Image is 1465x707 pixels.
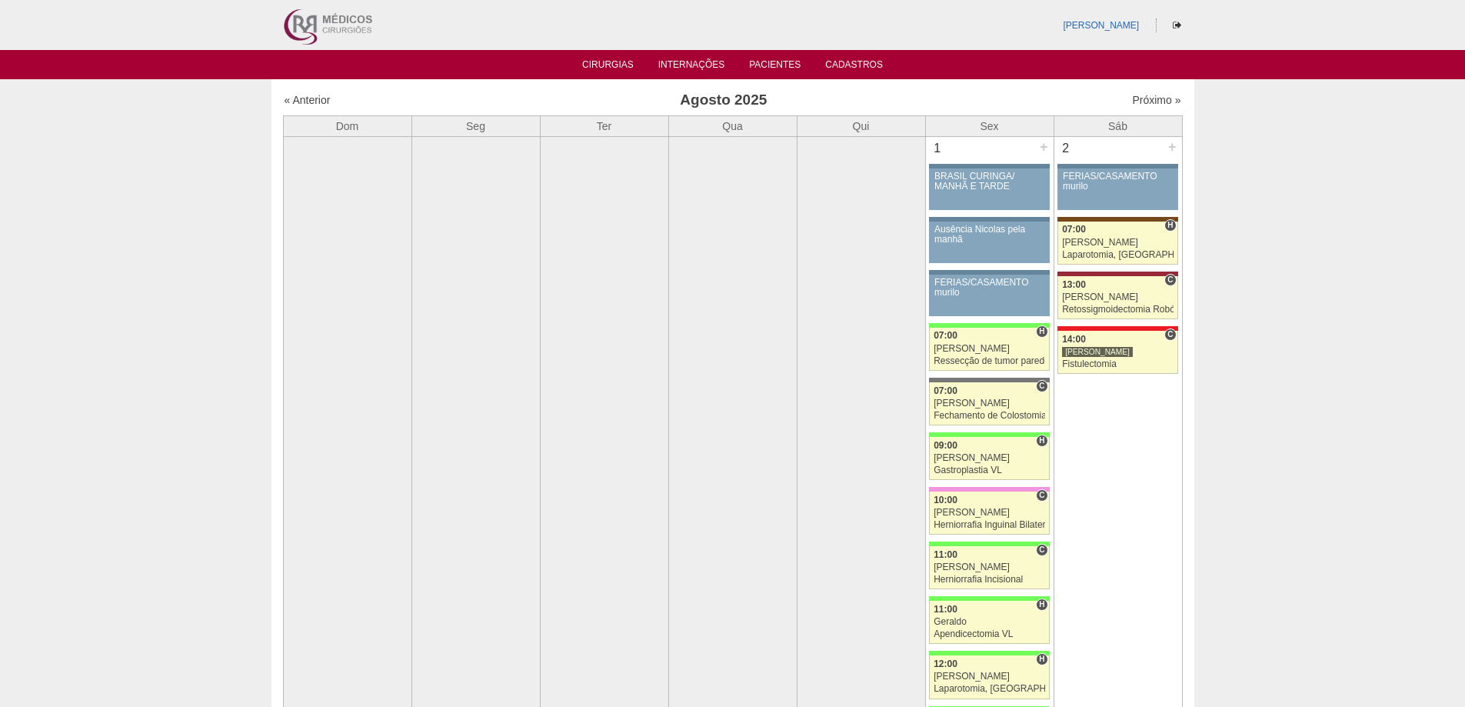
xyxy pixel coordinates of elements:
div: FÉRIAS/CASAMENTO murilo [1063,172,1173,192]
div: [PERSON_NAME] [934,399,1045,409]
a: C 07:00 [PERSON_NAME] Fechamento de Colostomia ou Enterostomia [929,382,1049,425]
span: Hospital [1164,219,1176,232]
div: Key: Sírio Libanês [1057,272,1177,276]
div: Key: Brasil [929,596,1049,601]
a: C 11:00 [PERSON_NAME] Herniorrafia Incisional [929,546,1049,589]
div: Laparotomia, [GEOGRAPHIC_DATA], Drenagem, Bridas VL [934,684,1045,694]
span: 10:00 [934,495,957,505]
div: + [1037,137,1050,157]
a: H 07:00 [PERSON_NAME] Ressecção de tumor parede abdominal pélvica [929,328,1049,371]
div: [PERSON_NAME] [934,562,1045,572]
div: [PERSON_NAME] [934,344,1045,354]
a: Internações [658,59,725,75]
span: Hospital [1036,653,1047,665]
div: Gastroplastia VL [934,465,1045,475]
div: Key: Brasil [929,542,1049,546]
span: Hospital [1036,599,1047,611]
div: Fechamento de Colostomia ou Enterostomia [934,411,1045,421]
a: C 10:00 [PERSON_NAME] Herniorrafia Inguinal Bilateral [929,492,1049,535]
a: FÉRIAS/CASAMENTO murilo [929,275,1049,316]
span: Consultório [1164,274,1176,286]
div: Key: Assunção [1057,326,1177,331]
span: Hospital [1036,325,1047,338]
div: [PERSON_NAME] [934,672,1045,682]
a: H 11:00 Geraldo Apendicectomia VL [929,601,1049,644]
span: Consultório [1036,380,1047,392]
a: Ausência Nicolas pela manhã [929,222,1049,263]
th: Qui [797,115,925,136]
div: [PERSON_NAME] [1062,346,1133,358]
div: Key: Brasil [929,432,1049,437]
div: Key: Brasil [929,651,1049,655]
div: Ressecção de tumor parede abdominal pélvica [934,356,1045,366]
div: + [1166,137,1179,157]
div: 1 [926,137,950,160]
span: 11:00 [934,604,957,615]
a: H 12:00 [PERSON_NAME] Laparotomia, [GEOGRAPHIC_DATA], Drenagem, Bridas VL [929,655,1049,699]
div: BRASIL CURINGA/ MANHÃ E TARDE [934,172,1044,192]
div: Laparotomia, [GEOGRAPHIC_DATA], Drenagem, Bridas [1062,250,1174,260]
span: Consultório [1036,544,1047,556]
div: Herniorrafia Inguinal Bilateral [934,520,1045,530]
span: 07:00 [1062,224,1086,235]
div: Retossigmoidectomia Robótica [1062,305,1174,315]
span: 07:00 [934,385,957,396]
div: Fistulectomia [1062,359,1174,369]
th: Sex [925,115,1054,136]
div: Key: Brasil [929,323,1049,328]
a: BRASIL CURINGA/ MANHÃ E TARDE [929,168,1049,210]
span: 09:00 [934,440,957,451]
div: [PERSON_NAME] [1062,292,1174,302]
div: Geraldo [934,617,1045,627]
div: 2 [1054,137,1078,160]
span: 07:00 [934,330,957,341]
span: 11:00 [934,549,957,560]
a: « Anterior [285,94,331,106]
th: Qua [668,115,797,136]
th: Dom [283,115,411,136]
div: Key: Albert Einstein [929,487,1049,492]
div: Key: Aviso [929,270,1049,275]
span: 14:00 [1062,334,1086,345]
a: H 07:00 [PERSON_NAME] Laparotomia, [GEOGRAPHIC_DATA], Drenagem, Bridas [1057,222,1177,265]
span: 12:00 [934,659,957,669]
a: Cirurgias [582,59,634,75]
a: H 09:00 [PERSON_NAME] Gastroplastia VL [929,437,1049,480]
th: Ter [540,115,668,136]
span: Consultório [1164,328,1176,341]
a: C 14:00 [PERSON_NAME] Fistulectomia [1057,331,1177,374]
a: [PERSON_NAME] [1063,20,1139,31]
div: [PERSON_NAME] [1062,238,1174,248]
a: Próximo » [1132,94,1180,106]
div: Key: Aviso [929,164,1049,168]
h3: Agosto 2025 [499,89,947,112]
a: C 13:00 [PERSON_NAME] Retossigmoidectomia Robótica [1057,276,1177,319]
div: [PERSON_NAME] [934,508,1045,518]
div: Herniorrafia Incisional [934,575,1045,585]
div: Key: Aviso [1057,164,1177,168]
div: Apendicectomia VL [934,629,1045,639]
a: FÉRIAS/CASAMENTO murilo [1057,168,1177,210]
div: Key: Santa Joana [1057,217,1177,222]
a: Cadastros [825,59,883,75]
div: FÉRIAS/CASAMENTO murilo [934,278,1044,298]
th: Seg [411,115,540,136]
span: Consultório [1036,489,1047,502]
div: Key: Santa Catarina [929,378,1049,382]
div: Ausência Nicolas pela manhã [934,225,1044,245]
div: Key: Aviso [929,217,1049,222]
i: Sair [1173,21,1181,30]
th: Sáb [1054,115,1182,136]
div: [PERSON_NAME] [934,453,1045,463]
span: 13:00 [1062,279,1086,290]
a: Pacientes [749,59,801,75]
span: Hospital [1036,435,1047,447]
